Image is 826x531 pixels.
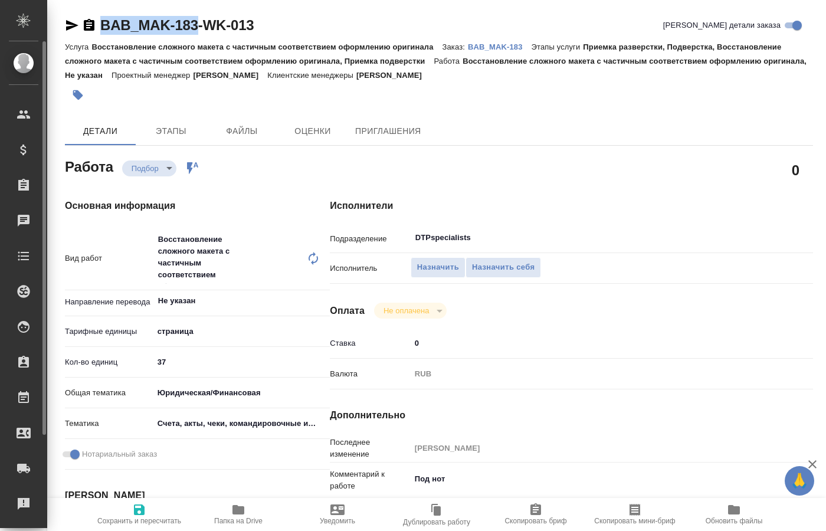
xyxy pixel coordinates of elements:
[189,498,288,531] button: Папка на Drive
[143,124,199,139] span: Этапы
[792,160,799,180] h2: 0
[468,42,532,51] p: BAB_MAK-183
[387,498,486,531] button: Дублировать работу
[504,517,566,525] span: Скопировать бриф
[65,326,153,337] p: Тарифные единицы
[330,337,410,349] p: Ставка
[82,448,157,460] span: Нотариальный заказ
[65,18,79,32] button: Скопировать ссылку для ЯМессенджера
[411,257,466,278] button: Назначить
[323,300,326,302] button: Open
[766,237,769,239] button: Open
[65,489,283,503] h4: [PERSON_NAME]
[100,17,254,33] a: BAB_MAK-183-WK-013
[417,261,459,274] span: Назначить
[91,42,442,51] p: Восстановление сложного макета с частичным соответствием оформлению оригинала
[90,498,189,531] button: Сохранить и пересчитать
[330,304,365,318] h4: Оплата
[411,364,773,384] div: RUB
[411,469,773,489] textarea: Под нот
[65,387,153,399] p: Общая тематика
[65,42,91,51] p: Услуга
[82,18,96,32] button: Скопировать ссылку
[403,518,470,526] span: Дублировать работу
[193,71,267,80] p: [PERSON_NAME]
[97,517,181,525] span: Сохранить и пересчитать
[65,82,91,108] button: Добавить тэг
[214,124,270,139] span: Файлы
[663,19,781,31] span: [PERSON_NAME] детали заказа
[532,42,584,51] p: Этапы услуги
[330,199,813,213] h4: Исполнители
[65,418,153,430] p: Тематика
[72,124,129,139] span: Детали
[330,468,410,492] p: Комментарий к работе
[284,124,341,139] span: Оценки
[65,155,113,176] h2: Работа
[330,263,410,274] p: Исполнитель
[466,257,541,278] button: Назначить себя
[112,71,193,80] p: Проектный менеджер
[411,335,773,352] input: ✎ Введи что-нибудь
[288,498,387,531] button: Уведомить
[789,468,809,493] span: 🙏
[153,322,330,342] div: страница
[411,440,773,457] input: Пустое поле
[442,42,468,51] p: Заказ:
[128,163,162,173] button: Подбор
[153,353,330,371] input: ✎ Введи что-нибудь
[374,303,447,319] div: Подбор
[486,498,585,531] button: Скопировать бриф
[330,437,410,460] p: Последнее изменение
[267,71,356,80] p: Клиентские менеджеры
[684,498,784,531] button: Обновить файлы
[65,296,153,308] p: Направление перевода
[330,408,813,422] h4: Дополнительно
[153,383,330,403] div: Юридическая/Финансовая
[585,498,684,531] button: Скопировать мини-бриф
[468,41,532,51] a: BAB_MAK-183
[320,517,355,525] span: Уведомить
[122,160,176,176] div: Подбор
[472,261,535,274] span: Назначить себя
[214,517,263,525] span: Папка на Drive
[330,368,410,380] p: Валюта
[380,306,432,316] button: Не оплачена
[65,356,153,368] p: Кол-во единиц
[706,517,763,525] span: Обновить файлы
[65,253,153,264] p: Вид работ
[356,71,431,80] p: [PERSON_NAME]
[434,57,463,65] p: Работа
[330,233,410,245] p: Подразделение
[355,124,421,139] span: Приглашения
[153,414,330,434] div: Счета, акты, чеки, командировочные и таможенные документы
[594,517,675,525] span: Скопировать мини-бриф
[65,199,283,213] h4: Основная информация
[785,466,814,496] button: 🙏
